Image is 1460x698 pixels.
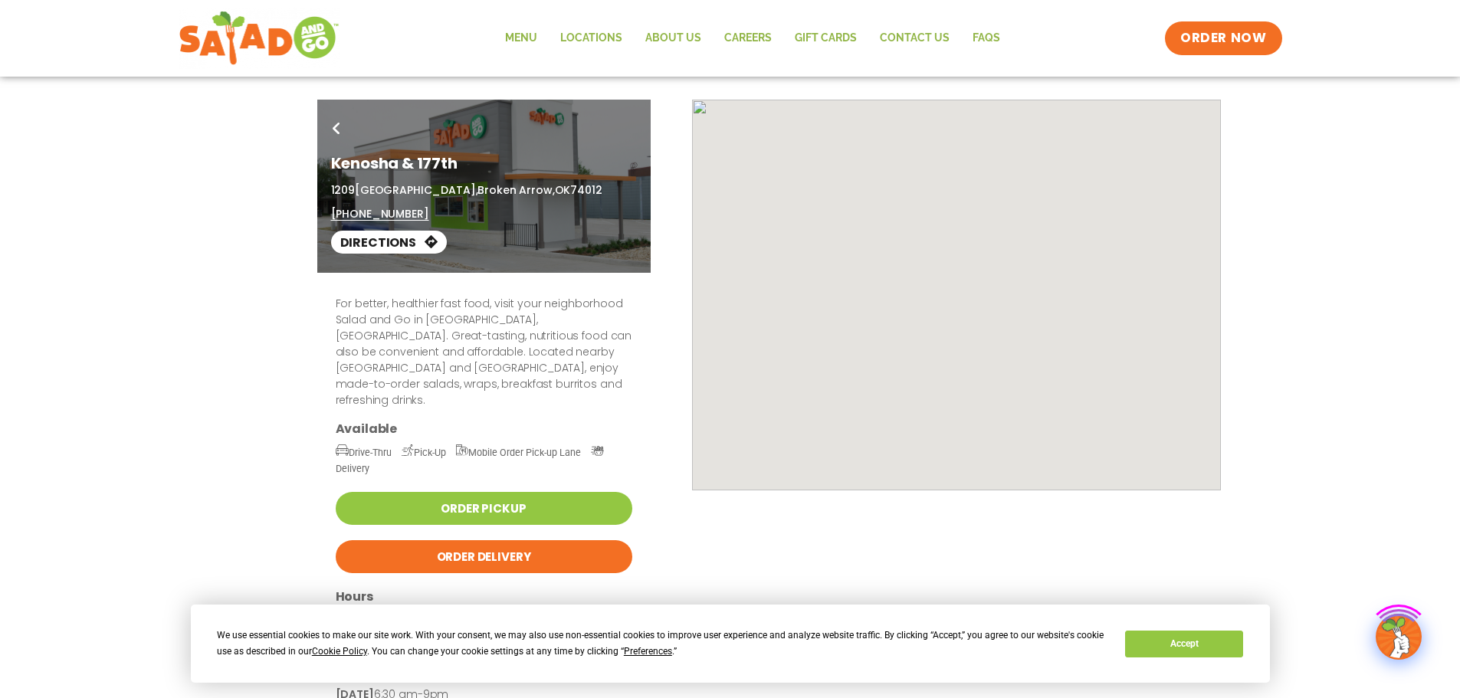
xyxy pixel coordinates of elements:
[456,447,582,458] span: Mobile Order Pick-up Lane
[634,21,713,56] a: About Us
[336,296,632,408] p: For better, healthier fast food, visit your neighborhood Salad and Go in [GEOGRAPHIC_DATA], [GEOG...
[331,152,637,175] h1: Kenosha & 177th
[402,447,446,458] span: Pick-Up
[868,21,961,56] a: Contact Us
[336,447,392,458] span: Drive-Thru
[336,668,374,683] strong: [DATE]
[217,628,1107,660] div: We use essential cookies to make our site work. With your consent, we may also use non-essential ...
[494,21,549,56] a: Menu
[1165,21,1281,55] a: ORDER NOW
[331,231,447,254] a: Directions
[783,21,868,56] a: GIFT CARDS
[336,421,632,437] h3: Available
[355,182,477,198] span: [GEOGRAPHIC_DATA],
[477,182,554,198] span: Broken Arrow,
[961,21,1012,56] a: FAQs
[1180,29,1266,48] span: ORDER NOW
[331,182,355,198] span: 1209
[555,182,571,198] span: OK
[570,182,602,198] span: 74012
[336,540,632,573] a: Order Delivery
[713,21,783,56] a: Careers
[1125,631,1243,657] button: Accept
[312,646,367,657] span: Cookie Policy
[179,8,340,69] img: new-SAG-logo-768×292
[494,21,1012,56] nav: Menu
[336,588,632,605] h3: Hours
[191,605,1270,683] div: Cookie Consent Prompt
[336,492,632,525] a: Order Pickup
[549,21,634,56] a: Locations
[331,206,429,222] a: [PHONE_NUMBER]
[624,646,672,657] span: Preferences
